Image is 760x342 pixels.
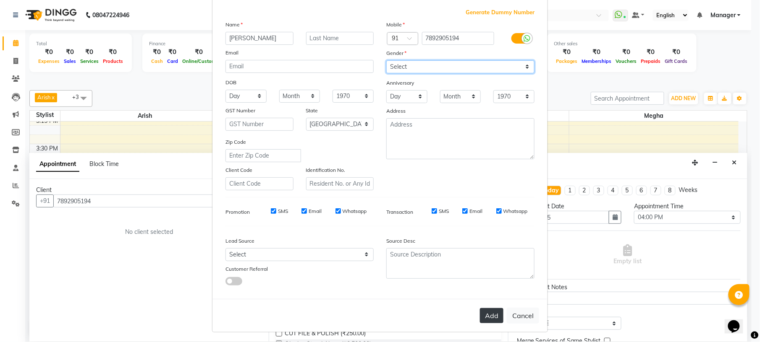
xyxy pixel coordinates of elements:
label: Email [309,207,322,215]
label: Lead Source [225,237,254,245]
input: First Name [225,32,294,45]
label: Transaction [386,208,413,216]
label: Address [386,107,406,115]
input: Mobile [422,32,495,45]
label: Anniversary [386,79,414,87]
label: Zip Code [225,138,246,146]
label: Name [225,21,243,28]
label: Mobile [386,21,405,28]
label: Whatsapp [503,207,528,215]
label: State [306,107,318,114]
button: Cancel [507,308,539,324]
label: Whatsapp [343,207,367,215]
input: Enter Zip Code [225,149,301,162]
input: GST Number [225,118,294,131]
input: Last Name [306,32,374,45]
label: Customer Referral [225,265,268,273]
input: Client Code [225,177,294,190]
button: Add [480,308,503,323]
label: Email [225,49,238,57]
label: SMS [439,207,449,215]
label: Client Code [225,166,252,174]
label: DOB [225,79,236,86]
label: Promotion [225,208,250,216]
label: Gender [386,49,406,57]
label: GST Number [225,107,255,114]
label: Email [469,207,482,215]
label: SMS [278,207,288,215]
input: Email [225,60,374,73]
label: Identification No. [306,166,346,174]
input: Resident No. or Any Id [306,177,374,190]
label: Source Desc [386,237,415,245]
span: Generate Dummy Number [466,8,535,17]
